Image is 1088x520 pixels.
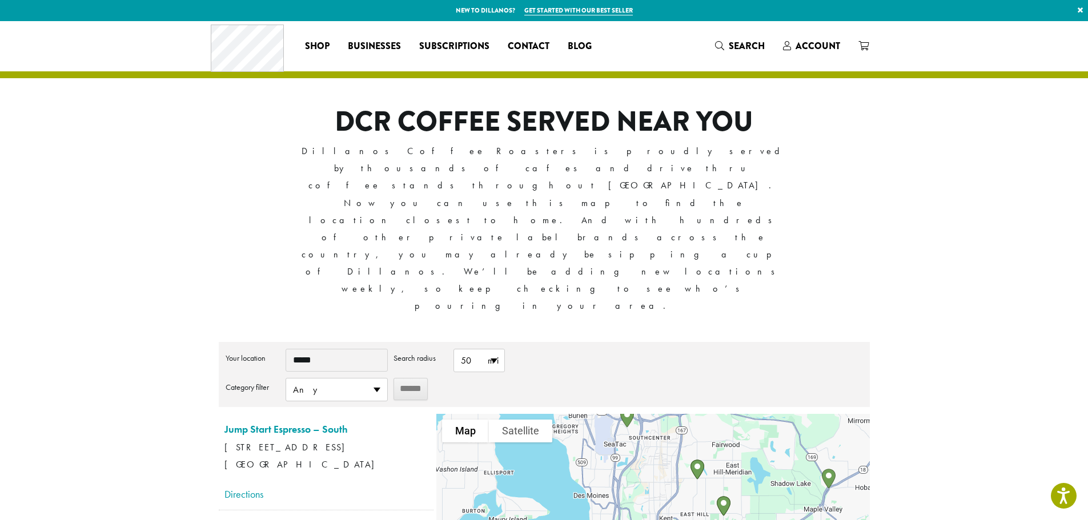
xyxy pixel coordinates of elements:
[300,143,788,315] p: Dillanos Coffee Roasters is proudly served by thousands of cafes and drive thru coffee stands thr...
[394,349,448,367] label: Search radius
[442,420,489,442] button: Show street map
[224,485,428,504] a: Directions
[224,458,385,470] span: [GEOGRAPHIC_DATA]
[296,37,339,55] a: Shop
[224,422,348,436] a: Jump Start Espresso – South
[706,37,774,55] a: Search
[286,378,387,401] span: Any
[616,403,639,432] div: Impresso Espresso
[226,349,280,367] label: Your location
[508,39,549,54] span: Contact
[419,39,489,54] span: Subscriptions
[568,39,592,54] span: Blog
[729,39,765,53] span: Search
[796,39,840,53] span: Account
[226,378,280,396] label: Category filter
[305,39,330,54] span: Shop
[348,39,401,54] span: Businesses
[300,106,788,139] h1: DCR COFFEE SERVED NEAR YOU
[817,464,840,493] div: Rainier Valley Coffee Co – Maple Valley
[524,6,633,15] a: Get started with our best seller
[224,439,428,456] span: [STREET_ADDRESS]
[686,455,709,484] div: On The Go A Latte
[489,420,552,442] button: Show satellite imagery
[454,349,504,372] span: 50 mi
